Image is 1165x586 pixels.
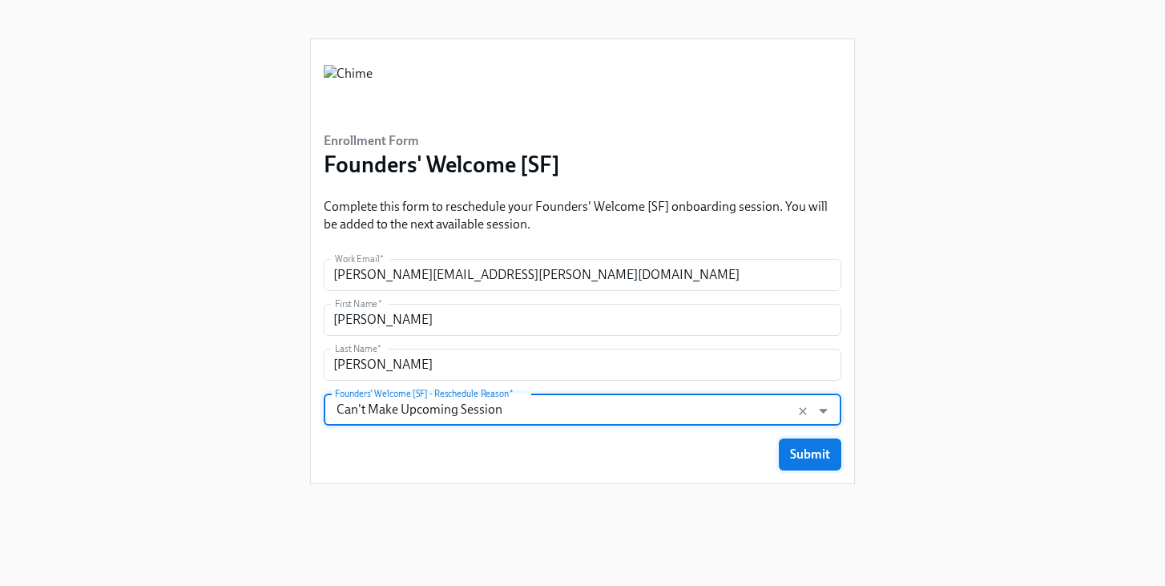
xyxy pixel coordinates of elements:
[324,150,560,179] h3: Founders' Welcome [SF]
[324,65,373,113] img: Chime
[324,132,560,150] h6: Enrollment Form
[779,438,841,471] button: Submit
[324,198,841,233] p: Complete this form to reschedule your Founders' Welcome [SF] onboarding session. You will be adde...
[790,447,830,463] span: Submit
[811,398,836,423] button: Open
[793,402,812,421] button: Clear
